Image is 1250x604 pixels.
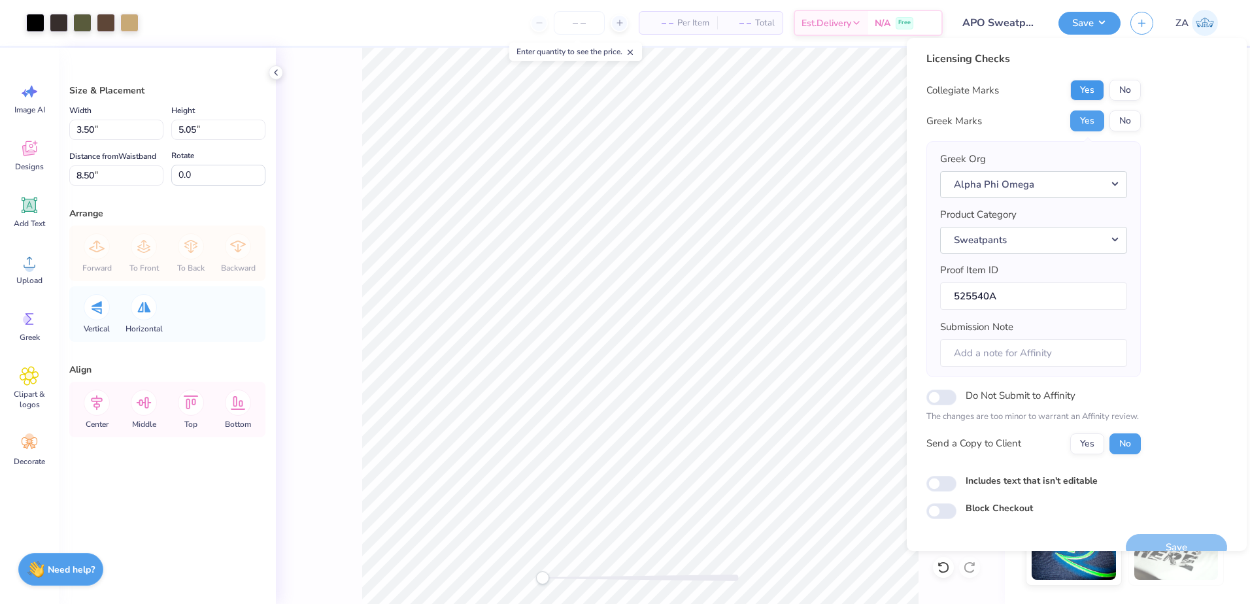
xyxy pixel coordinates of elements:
[677,16,709,30] span: Per Item
[14,218,45,229] span: Add Text
[647,16,673,30] span: – –
[940,227,1127,254] button: Sweatpants
[953,10,1049,36] input: Untitled Design
[1109,80,1141,101] button: No
[755,16,775,30] span: Total
[966,501,1033,515] label: Block Checkout
[171,148,194,163] label: Rotate
[1070,110,1104,131] button: Yes
[14,105,45,115] span: Image AI
[48,563,95,576] strong: Need help?
[940,339,1127,367] input: Add a note for Affinity
[225,419,251,429] span: Bottom
[926,436,1021,451] div: Send a Copy to Client
[940,152,986,167] label: Greek Org
[926,114,982,129] div: Greek Marks
[1109,110,1141,131] button: No
[1170,10,1224,36] a: ZA
[184,419,197,429] span: Top
[69,148,156,164] label: Distance from Waistband
[20,332,40,343] span: Greek
[725,16,751,30] span: – –
[8,389,51,410] span: Clipart & logos
[1109,433,1141,454] button: No
[1192,10,1218,36] img: Zuriel Alaba
[69,207,265,220] div: Arrange
[126,324,163,334] span: Horizontal
[898,18,911,27] span: Free
[926,83,999,98] div: Collegiate Marks
[14,456,45,467] span: Decorate
[84,324,110,334] span: Vertical
[69,103,92,118] label: Width
[171,103,195,118] label: Height
[1058,12,1121,35] button: Save
[509,42,642,61] div: Enter quantity to see the price.
[802,16,851,30] span: Est. Delivery
[1070,433,1104,454] button: Yes
[69,84,265,97] div: Size & Placement
[940,207,1017,222] label: Product Category
[1070,80,1104,101] button: Yes
[966,474,1098,488] label: Includes text that isn't editable
[16,275,42,286] span: Upload
[1175,16,1189,31] span: ZA
[536,571,549,584] div: Accessibility label
[940,263,998,278] label: Proof Item ID
[15,161,44,172] span: Designs
[875,16,890,30] span: N/A
[86,419,109,429] span: Center
[69,363,265,377] div: Align
[554,11,605,35] input: – –
[132,419,156,429] span: Middle
[940,171,1127,198] button: Alpha Phi Omega
[926,411,1141,424] p: The changes are too minor to warrant an Affinity review.
[940,320,1013,335] label: Submission Note
[966,387,1075,404] label: Do Not Submit to Affinity
[926,51,1141,67] div: Licensing Checks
